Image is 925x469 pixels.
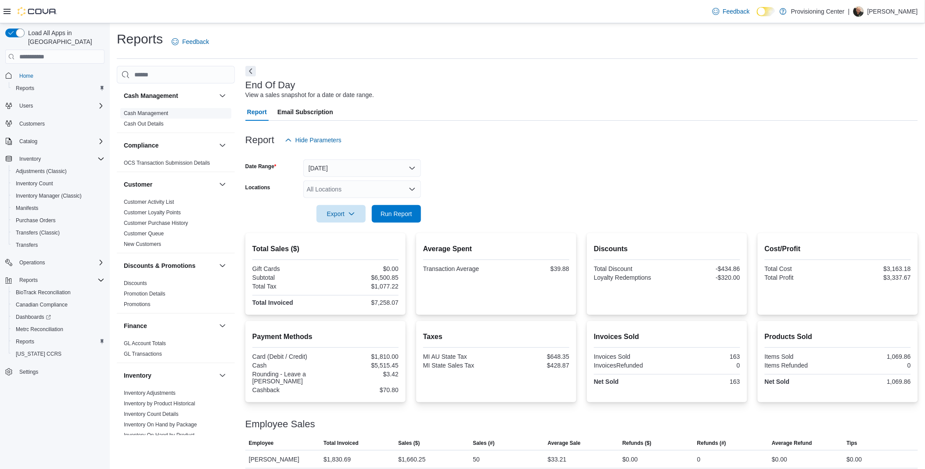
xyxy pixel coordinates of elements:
[723,7,750,16] span: Feedback
[12,227,104,238] span: Transfers (Classic)
[498,353,569,360] div: $648.35
[16,350,61,357] span: [US_STATE] CCRS
[12,203,104,213] span: Manifests
[16,85,34,92] span: Reports
[217,179,228,190] button: Customer
[124,340,166,346] a: GL Account Totals
[277,103,333,121] span: Email Subscription
[16,154,44,164] button: Inventory
[19,138,37,145] span: Catalog
[9,82,108,94] button: Reports
[124,321,147,330] h3: Finance
[322,205,360,223] span: Export
[757,7,775,16] input: Dark Mode
[252,371,324,385] div: Rounding - Leave a [PERSON_NAME]
[124,350,162,357] span: GL Transactions
[327,299,399,306] div: $7,258.07
[9,239,108,251] button: Transfers
[9,323,108,336] button: Metrc Reconciliation
[124,231,164,237] a: Customer Queue
[295,136,342,144] span: Hide Parameters
[12,178,104,189] span: Inventory Count
[12,215,59,226] a: Purchase Orders
[12,240,104,250] span: Transfers
[124,160,210,166] a: OCS Transaction Submission Details
[2,153,108,165] button: Inventory
[9,227,108,239] button: Transfers (Classic)
[12,336,104,347] span: Reports
[765,244,911,254] h2: Cost/Profit
[839,362,911,369] div: 0
[124,432,194,438] a: Inventory On Hand by Product
[124,371,151,380] h3: Inventory
[473,454,480,465] div: 50
[2,274,108,286] button: Reports
[124,280,147,287] span: Discounts
[117,338,235,363] div: Finance
[252,274,324,281] div: Subtotal
[124,371,216,380] button: Inventory
[765,332,911,342] h2: Products Sold
[117,30,163,48] h1: Reports
[19,155,41,162] span: Inventory
[9,286,108,299] button: BioTrack Reconciliation
[16,71,37,81] a: Home
[245,80,295,90] h3: End Of Day
[124,209,181,216] span: Customer Loyalty Points
[9,165,108,177] button: Adjustments (Classic)
[124,422,197,428] a: Inventory On Hand by Package
[669,378,740,385] div: 163
[12,83,38,94] a: Reports
[245,135,274,145] h3: Report
[12,336,38,347] a: Reports
[409,186,416,193] button: Open list of options
[9,348,108,360] button: [US_STATE] CCRS
[16,101,36,111] button: Users
[12,324,67,335] a: Metrc Reconciliation
[16,119,48,129] a: Customers
[848,6,850,17] p: |
[839,265,911,272] div: $3,163.18
[19,120,45,127] span: Customers
[327,265,399,272] div: $0.00
[327,362,399,369] div: $5,515.45
[252,299,293,306] strong: Total Invoiced
[594,332,740,342] h2: Invoices Sold
[2,100,108,112] button: Users
[16,136,104,147] span: Catalog
[12,178,57,189] a: Inventory Count
[2,135,108,148] button: Catalog
[709,3,753,20] a: Feedback
[124,400,195,407] a: Inventory by Product Historical
[697,454,701,465] div: 0
[245,163,277,170] label: Date Range
[498,265,569,272] div: $39.88
[327,283,399,290] div: $1,077.22
[16,242,38,249] span: Transfers
[381,209,412,218] span: Run Report
[2,69,108,82] button: Home
[25,29,104,46] span: Load All Apps in [GEOGRAPHIC_DATA]
[124,261,195,270] h3: Discounts & Promotions
[12,166,104,177] span: Adjustments (Classic)
[124,120,164,127] span: Cash Out Details
[117,197,235,253] div: Customer
[124,220,188,226] a: Customer Purchase History
[765,362,836,369] div: Items Refunded
[245,66,256,76] button: Next
[16,314,51,321] span: Dashboards
[12,324,104,335] span: Metrc Reconciliation
[16,275,41,285] button: Reports
[765,265,836,272] div: Total Cost
[16,168,67,175] span: Adjustments (Classic)
[16,136,41,147] button: Catalog
[247,103,267,121] span: Report
[9,177,108,190] button: Inventory Count
[16,367,42,377] a: Settings
[2,256,108,269] button: Operations
[124,141,158,150] h3: Compliance
[217,370,228,381] button: Inventory
[124,220,188,227] span: Customer Purchase History
[548,454,567,465] div: $33.21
